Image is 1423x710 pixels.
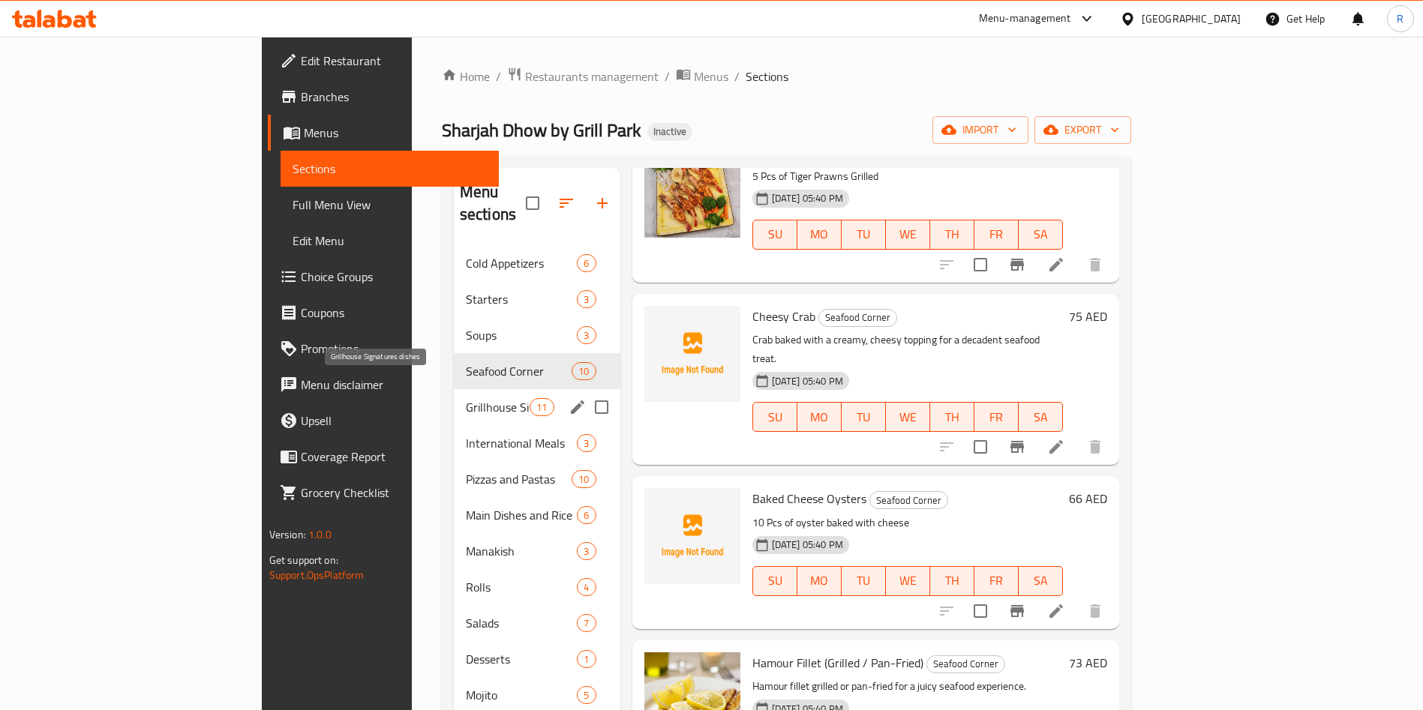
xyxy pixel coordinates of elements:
span: 3 [578,544,595,559]
button: SA [1019,402,1063,432]
span: 5 [578,688,595,703]
span: Menus [694,67,728,85]
a: Restaurants management [507,67,659,86]
span: Coupons [301,304,488,322]
button: delete [1077,247,1113,283]
button: SU [752,402,797,432]
button: TH [930,566,974,596]
a: Sections [281,151,500,187]
span: TU [848,223,880,245]
div: items [577,542,596,560]
span: 1.0.0 [308,525,332,544]
span: Hamour Fillet (Grilled / Pan-Fried) [752,652,923,674]
span: Sharjah Dhow by Grill Park [442,113,641,147]
span: SU [759,406,791,428]
div: items [577,686,596,704]
a: Edit menu item [1047,438,1065,456]
span: Main Dishes and Rice [466,506,578,524]
span: Rolls [466,578,578,596]
div: items [577,326,596,344]
h6: 73 AED [1069,652,1107,673]
span: [DATE] 05:40 PM [766,374,849,388]
div: items [577,650,596,668]
button: Branch-specific-item [999,593,1035,629]
div: items [572,362,596,380]
img: Cheesy Crab [644,306,740,402]
button: TU [842,566,886,596]
span: Seafood Corner [927,655,1004,673]
div: Pizzas and Pastas [466,470,572,488]
div: items [577,434,596,452]
div: items [572,470,596,488]
span: Select to update [965,249,996,280]
span: Select all sections [517,187,548,219]
button: MO [797,566,842,596]
span: export [1046,121,1119,139]
span: Cold Appetizers [466,254,578,272]
span: Get support on: [269,550,338,570]
span: SA [1025,223,1057,245]
span: R [1397,10,1403,27]
span: 10 [572,364,595,379]
button: export [1034,116,1131,144]
div: Main Dishes and Rice6 [454,497,620,533]
span: Soups [466,326,578,344]
a: Support.OpsPlatform [269,565,365,585]
span: Branches [301,88,488,106]
div: Seafood Corner10 [454,353,620,389]
a: Grocery Checklist [268,475,500,511]
span: SU [759,223,791,245]
div: items [577,254,596,272]
div: Seafood Corner [466,362,572,380]
a: Edit menu item [1047,602,1065,620]
button: WE [886,220,930,250]
a: Menus [676,67,728,86]
p: 10 Pcs of oyster baked with cheese [752,514,1063,532]
p: 5 Pcs of Tiger Prawns Grilled [752,167,1063,186]
button: FR [974,220,1019,250]
a: Menu disclaimer [268,367,500,403]
button: SA [1019,220,1063,250]
div: Pizzas and Pastas10 [454,461,620,497]
span: 3 [578,292,595,307]
button: FR [974,402,1019,432]
span: FR [980,223,1013,245]
button: FR [974,566,1019,596]
div: [GEOGRAPHIC_DATA] [1142,10,1241,27]
span: Mojito [466,686,578,704]
span: 3 [578,436,595,451]
a: Edit Restaurant [268,43,500,79]
span: Select to update [965,595,996,627]
span: Desserts [466,650,578,668]
button: WE [886,402,930,432]
a: Promotions [268,331,500,367]
div: Manakish3 [454,533,620,569]
a: Edit menu item [1047,256,1065,274]
a: Branches [268,79,500,115]
span: SA [1025,570,1057,592]
span: 11 [530,400,553,415]
button: Branch-specific-item [999,247,1035,283]
span: import [944,121,1016,139]
span: TH [936,223,968,245]
span: [DATE] 05:40 PM [766,538,849,552]
span: Restaurants management [525,67,659,85]
span: 7 [578,616,595,631]
p: Hamour fillet grilled or pan-fried for a juicy seafood experience. [752,677,1063,696]
li: / [734,67,740,85]
span: Version: [269,525,306,544]
span: Sections [746,67,788,85]
button: SU [752,566,797,596]
button: import [932,116,1028,144]
a: Upsell [268,403,500,439]
span: WE [892,223,924,245]
a: Coverage Report [268,439,500,475]
h6: 66 AED [1069,488,1107,509]
span: Coverage Report [301,448,488,466]
button: MO [797,220,842,250]
span: 3 [578,328,595,343]
span: MO [803,406,836,428]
